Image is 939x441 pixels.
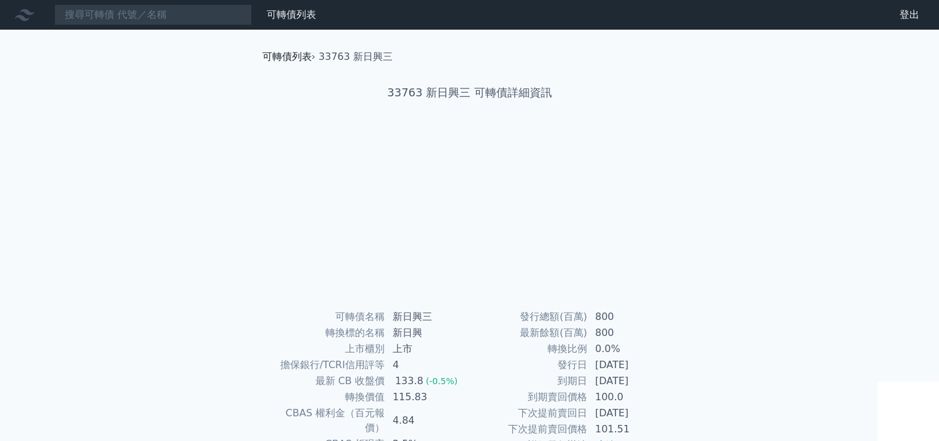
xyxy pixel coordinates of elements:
[588,389,672,405] td: 100.0
[267,405,385,436] td: CBAS 權利金（百元報價）
[385,357,470,373] td: 4
[470,421,588,437] td: 下次提前賣回價格
[588,357,672,373] td: [DATE]
[262,49,315,64] li: ›
[385,309,470,325] td: 新日興三
[890,5,929,25] a: 登出
[588,309,672,325] td: 800
[267,357,385,373] td: 擔保銀行/TCRI信用評等
[470,389,588,405] td: 到期賣回價格
[267,309,385,325] td: 可轉債名稱
[262,51,312,62] a: 可轉債列表
[470,309,588,325] td: 發行總額(百萬)
[267,373,385,389] td: 最新 CB 收盤價
[877,382,939,441] iframe: Chat Widget
[319,49,393,64] li: 33763 新日興三
[252,84,687,101] h1: 33763 新日興三 可轉債詳細資訊
[588,325,672,341] td: 800
[267,9,316,20] a: 可轉債列表
[267,389,385,405] td: 轉換價值
[588,373,672,389] td: [DATE]
[588,421,672,437] td: 101.51
[385,341,470,357] td: 上市
[588,405,672,421] td: [DATE]
[470,373,588,389] td: 到期日
[470,405,588,421] td: 下次提前賣回日
[385,389,470,405] td: 115.83
[267,341,385,357] td: 上市櫃別
[470,325,588,341] td: 最新餘額(百萬)
[470,341,588,357] td: 轉換比例
[385,325,470,341] td: 新日興
[54,4,252,25] input: 搜尋可轉債 代號／名稱
[393,374,426,388] div: 133.8
[385,405,470,436] td: 4.84
[267,325,385,341] td: 轉換標的名稱
[470,357,588,373] td: 發行日
[426,376,458,386] span: (-0.5%)
[588,341,672,357] td: 0.0%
